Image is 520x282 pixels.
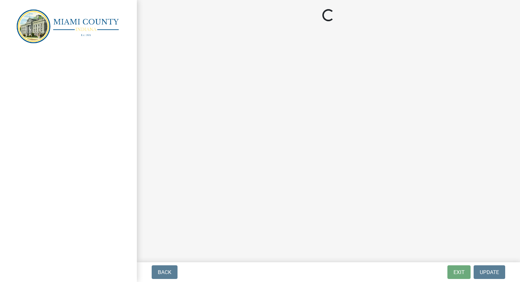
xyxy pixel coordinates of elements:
[158,269,171,275] span: Back
[15,8,125,44] img: Miami County, Indiana
[480,269,499,275] span: Update
[447,265,471,279] button: Exit
[474,265,505,279] button: Update
[152,265,178,279] button: Back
